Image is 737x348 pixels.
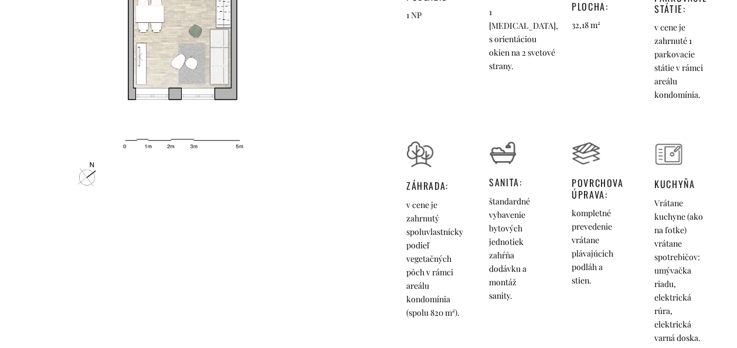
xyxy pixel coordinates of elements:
[489,177,539,188] span: Sanita:
[572,178,623,200] span: Povrchova úprava:
[406,198,463,319] p: v cene je zahrnutý spoluvlastnícky podieľ vegetačných pôch v rámci areálu kondomínia (spolu 820 m²).
[489,5,558,73] p: 1 [MEDICAL_DATA], s orientáciou okien na 2 svetové strany.
[654,21,707,101] p: v cene je zahrnuté 1 parkovacie státie v rámci areálu kondomínia.
[654,196,705,344] p: Vrátane kuchyne (ako na fotke) vrátane spotrebičov: umývačka riadu, elektrická rúra, elektrická v...
[572,206,623,287] p: kompletné prevedenie vrátane plávajúcich podláh a stien.
[572,18,622,32] p: 32,18 m²
[406,180,463,192] span: Záhrada:
[489,195,539,302] p: štandardné vybavenie bytových jednotiek zahŕňa dodávku a montáž sanity.
[654,179,705,190] span: Kuchyňa
[406,8,450,22] p: 1 NP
